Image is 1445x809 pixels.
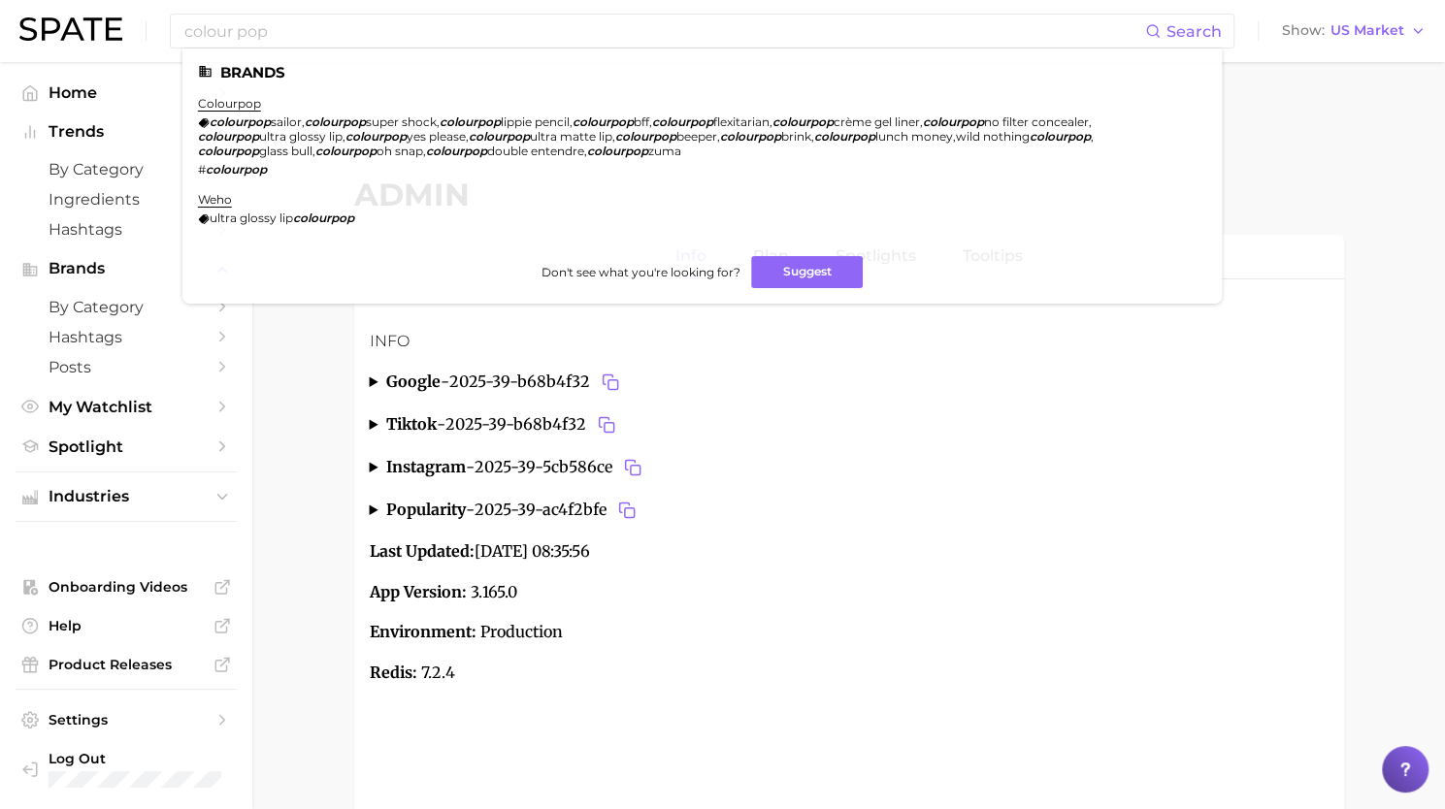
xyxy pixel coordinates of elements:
strong: Environment: [370,622,476,641]
em: colourpop [652,114,713,129]
strong: tiktok [385,414,436,434]
span: by Category [49,298,204,316]
em: colourpop [198,129,259,144]
summary: popularity-2025-39-ac4f2bfeCopy 2025-39-ac4f2bfe to clipboard [370,497,1329,524]
a: by Category [16,292,237,322]
strong: Redis: [370,663,417,682]
span: by Category [49,160,204,178]
span: Industries [49,488,204,505]
span: Spotlight [49,437,204,456]
summary: instagram-2025-39-5cb586ceCopy 2025-39-5cb586ce to clipboard [370,454,1329,481]
summary: google-2025-39-b68b4f32Copy 2025-39-b68b4f32 to clipboard [370,369,1329,396]
span: glass bull [259,144,312,158]
span: double entendre [487,144,584,158]
em: colourpop [720,129,781,144]
li: Brands [198,64,1206,81]
span: Log Out [49,750,221,767]
span: # [198,162,206,177]
em: colourpop [814,129,875,144]
em: colourpop [440,114,501,129]
span: - [465,457,474,476]
button: Copy 2025-39-b68b4f32 to clipboard [593,411,620,438]
span: Product Releases [49,656,204,673]
a: Product Releases [16,650,237,679]
span: zuma [648,144,681,158]
em: colourpop [772,114,834,129]
span: Help [49,617,204,634]
a: colourpop [198,96,261,111]
em: colourpop [615,129,676,144]
em: colourpop [293,210,354,225]
span: Ingredients [49,190,204,209]
span: sailor [271,114,302,129]
span: crème gel liner [834,114,920,129]
span: wild nothing [956,129,1030,144]
span: Brands [49,260,204,277]
a: Posts [16,352,237,382]
em: colourpop [573,114,634,129]
h3: Info [370,330,1329,353]
em: colourpop [345,129,407,144]
span: 2025-39-5cb586ce [474,454,646,481]
p: Production [370,620,1329,645]
span: oh snap [377,144,423,158]
em: colourpop [1030,129,1091,144]
a: Ingredients [16,184,237,214]
span: yes please [407,129,466,144]
em: colourpop [198,144,259,158]
div: , , , , , , , , , , , , , , , , , [198,114,1183,158]
button: ShowUS Market [1277,18,1430,44]
span: Settings [49,711,204,728]
span: US Market [1330,25,1404,36]
span: - [440,372,448,391]
span: 2025-39-b68b4f32 [448,369,624,396]
em: colourpop [426,144,487,158]
a: Settings [16,705,237,734]
span: lippie pencil [501,114,570,129]
a: Hashtags [16,214,237,244]
span: brink [781,129,811,144]
button: Copy 2025-39-ac4f2bfe to clipboard [613,497,640,524]
span: Hashtags [49,220,204,239]
a: by Category [16,154,237,184]
p: [DATE] 08:35:56 [370,539,1329,565]
strong: google [385,372,440,391]
em: colourpop [469,129,530,144]
em: colourpop [923,114,984,129]
strong: instagram [385,457,465,476]
em: colourpop [210,114,271,129]
em: colourpop [587,144,648,158]
a: Home [16,78,237,108]
span: Onboarding Videos [49,578,204,596]
span: no filter concealer [984,114,1089,129]
strong: popularity [385,500,465,519]
span: - [465,500,474,519]
span: My Watchlist [49,398,204,416]
button: Suggest [751,256,863,288]
p: 3.165.0 [370,580,1329,605]
span: ultra glossy lip [259,129,343,144]
button: Trends [16,117,237,146]
span: 2025-39-ac4f2bfe [474,497,640,524]
span: ultra matte lip [530,129,612,144]
span: lunch money [875,129,953,144]
button: Copy 2025-39-b68b4f32 to clipboard [597,369,624,396]
span: bff [634,114,649,129]
span: beeper [676,129,717,144]
span: Hashtags [49,328,204,346]
a: weho [198,192,232,207]
span: Trends [49,123,204,141]
strong: Last Updated: [370,541,475,561]
span: super shock [366,114,437,129]
em: colourpop [206,162,267,177]
a: Onboarding Videos [16,572,237,601]
span: Show [1282,25,1325,36]
em: colourpop [305,114,366,129]
strong: App Version: [370,582,467,601]
a: Spotlight [16,432,237,462]
em: colourpop [315,144,377,158]
span: Don't see what you're looking for? [541,265,739,279]
span: - [436,414,444,434]
a: Help [16,611,237,640]
span: flexitarian [713,114,770,129]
